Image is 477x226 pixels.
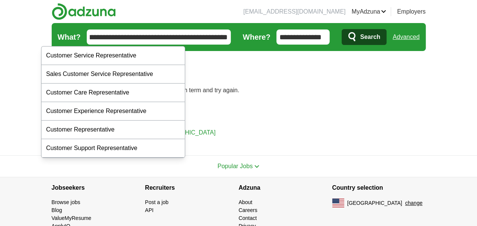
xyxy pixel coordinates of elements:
div: Customer Experience Representative [41,102,185,121]
div: Customer Service Representative [41,46,185,65]
button: Search [342,29,387,45]
div: Customer Support Representative [41,139,185,158]
a: MyAdzuna [351,7,386,16]
a: ValueMyResume [52,215,92,221]
label: What? [58,31,81,43]
span: Popular Jobs [218,163,253,169]
p: Please check your spelling or enter another search term and try again. You could also try one of ... [52,86,426,104]
h4: Country selection [332,177,426,198]
a: Blog [52,207,62,213]
a: Post a job [145,199,169,205]
button: change [405,199,422,207]
a: Employers [397,7,426,16]
a: About [239,199,253,205]
img: toggle icon [254,165,259,168]
img: Adzuna logo [52,3,116,20]
a: Advanced [393,29,419,45]
div: Customer Representative [41,121,185,139]
li: [EMAIL_ADDRESS][DOMAIN_NAME] [243,7,345,16]
a: Careers [239,207,258,213]
h1: No results found [52,66,426,80]
span: Search [360,29,380,45]
img: US flag [332,198,344,207]
a: Browse jobs [52,199,80,205]
span: [GEOGRAPHIC_DATA] [347,199,402,207]
div: Customer Care Representative [41,84,185,102]
a: Browse all live results across the [GEOGRAPHIC_DATA] [64,129,216,136]
div: Sales Customer Service Representative [41,65,185,84]
label: Where? [243,31,270,43]
a: Contact [239,215,257,221]
a: API [145,207,154,213]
